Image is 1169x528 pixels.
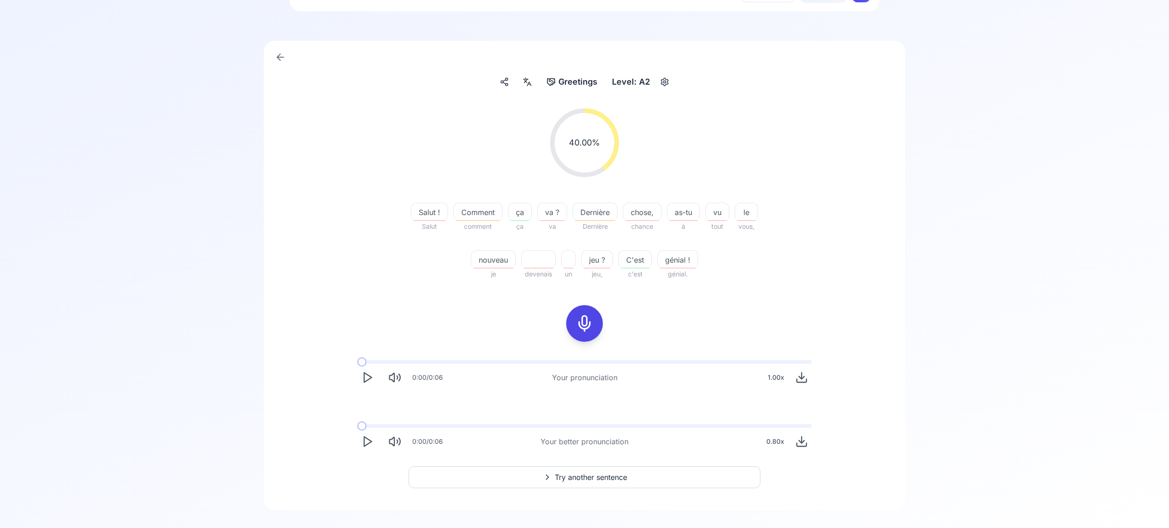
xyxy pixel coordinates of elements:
[657,269,698,280] span: génial.
[618,269,652,280] span: c'est
[573,207,617,218] span: Dernière
[538,207,567,218] span: va ?
[623,203,661,221] button: chose,
[623,207,661,218] span: chose,
[764,368,788,387] div: 1.00 x
[792,431,812,452] button: Download audio
[409,466,760,488] button: Try another sentence
[552,372,617,383] div: Your pronunciation
[658,254,698,265] span: génial !
[581,269,613,280] span: jeu,
[508,221,532,232] span: ça
[561,269,576,280] span: un
[411,203,448,221] button: Salut !
[569,136,600,149] span: 40.00 %
[508,207,531,218] span: ça
[555,472,627,483] span: Try another sentence
[581,250,613,269] button: jeu ?
[541,436,628,447] div: Your better pronunciation
[412,437,443,446] div: 0:00 / 0:06
[735,221,758,232] span: vous,
[582,254,612,265] span: jeu ?
[411,207,448,218] span: Salut !
[618,250,652,269] button: C'est
[412,373,443,382] div: 0:00 / 0:06
[573,203,617,221] button: Dernière
[792,367,812,388] button: Download audio
[705,203,729,221] button: vu
[357,367,377,388] button: Play
[411,221,448,232] span: Salut
[385,367,405,388] button: Mute
[508,203,532,221] button: ça
[623,221,661,232] span: chance
[608,74,654,90] div: Level: A2
[573,221,617,232] span: Dernière
[471,250,516,269] button: nouveau
[385,431,405,452] button: Mute
[453,203,503,221] button: Comment
[667,203,700,221] button: as-tu
[608,74,672,90] button: Level: A2
[705,221,729,232] span: tout
[558,75,597,88] span: Greetings
[454,207,502,218] span: Comment
[453,221,503,232] span: comment
[537,203,567,221] button: va ?
[735,203,758,221] button: le
[667,207,699,218] span: as-tu
[471,254,515,265] span: nouveau
[357,431,377,452] button: Play
[619,254,651,265] span: C'est
[543,74,601,90] button: Greetings
[521,269,556,280] span: devenais
[657,250,698,269] button: génial !
[706,207,729,218] span: vu
[537,221,567,232] span: va
[763,432,788,451] div: 0.80 x
[471,269,516,280] span: je
[667,221,700,232] span: à
[735,207,758,218] span: le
